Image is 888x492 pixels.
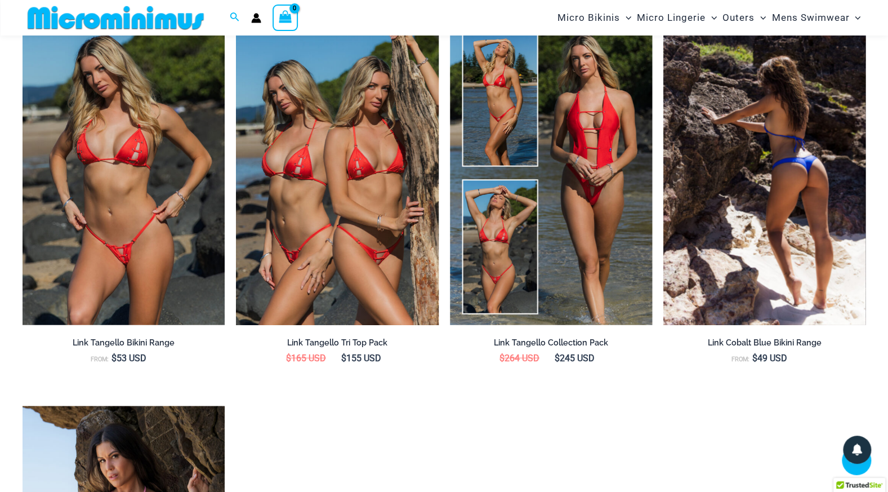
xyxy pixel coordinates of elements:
[230,11,240,25] a: Search icon link
[637,3,706,32] span: Micro Lingerie
[663,338,865,352] a: Link Cobalt Blue Bikini Range
[251,13,261,23] a: Account icon link
[286,353,291,364] span: $
[634,3,720,32] a: Micro LingerieMenu ToggleMenu Toggle
[557,3,620,32] span: Micro Bikinis
[771,3,849,32] span: Mens Swimwear
[755,3,766,32] span: Menu Toggle
[341,353,381,364] bdi: 155 USD
[236,338,438,352] a: Link Tangello Tri Top Pack
[620,3,631,32] span: Menu Toggle
[731,356,749,363] span: From:
[450,338,652,348] h2: Link Tangello Collection Pack
[706,3,717,32] span: Menu Toggle
[450,338,652,352] a: Link Tangello Collection Pack
[341,353,346,364] span: $
[752,353,787,364] bdi: 49 USD
[111,353,146,364] bdi: 53 USD
[23,21,225,325] img: Link Tangello 3070 Tri Top 4580 Micro 01
[499,353,505,364] span: $
[23,5,208,30] img: MM SHOP LOGO FLAT
[236,338,438,348] h2: Link Tangello Tri Top Pack
[286,353,326,364] bdi: 165 USD
[23,338,225,352] a: Link Tangello Bikini Range
[553,2,865,34] nav: Site Navigation
[663,338,865,348] h2: Link Cobalt Blue Bikini Range
[555,3,634,32] a: Micro BikinisMenu ToggleMenu Toggle
[555,353,595,364] bdi: 245 USD
[111,353,117,364] span: $
[849,3,860,32] span: Menu Toggle
[91,356,109,363] span: From:
[450,21,652,325] img: Collection Pack
[720,3,769,32] a: OutersMenu ToggleMenu Toggle
[236,21,438,325] a: Bikini PackBikini Pack BBikini Pack B
[273,5,298,30] a: View Shopping Cart, empty
[555,353,560,364] span: $
[236,21,438,325] img: Bikini Pack
[752,353,757,364] span: $
[499,353,539,364] bdi: 264 USD
[663,21,865,325] img: Link Cobalt Blue 3070 Top 4955 Bottom 04
[722,3,755,32] span: Outers
[450,21,652,325] a: Collection PackCollection Pack BCollection Pack B
[23,21,225,325] a: Link Tangello 3070 Tri Top 4580 Micro 01Link Tangello 8650 One Piece Monokini 12Link Tangello 865...
[769,3,863,32] a: Mens SwimwearMenu ToggleMenu Toggle
[23,338,225,348] h2: Link Tangello Bikini Range
[663,21,865,325] a: Link Cobalt Blue 3070 Top 4955 Bottom 03Link Cobalt Blue 3070 Top 4955 Bottom 04Link Cobalt Blue ...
